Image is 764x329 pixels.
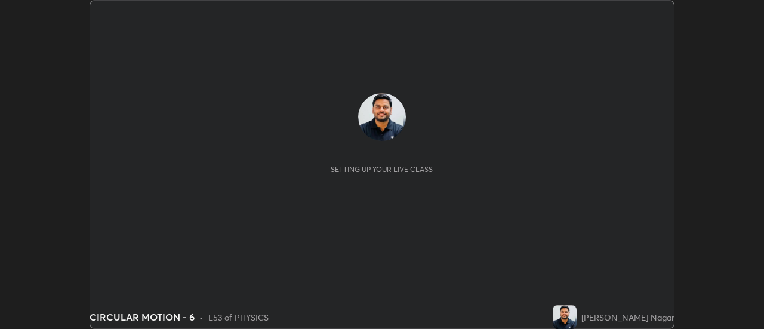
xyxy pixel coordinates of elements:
[331,165,433,174] div: Setting up your live class
[208,311,269,324] div: L53 of PHYSICS
[358,93,406,141] img: 9f4007268c7146d6abf57a08412929d2.jpg
[199,311,204,324] div: •
[581,311,674,324] div: [PERSON_NAME] Nagar
[90,310,195,324] div: CIRCULAR MOTION - 6
[553,305,577,329] img: 9f4007268c7146d6abf57a08412929d2.jpg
